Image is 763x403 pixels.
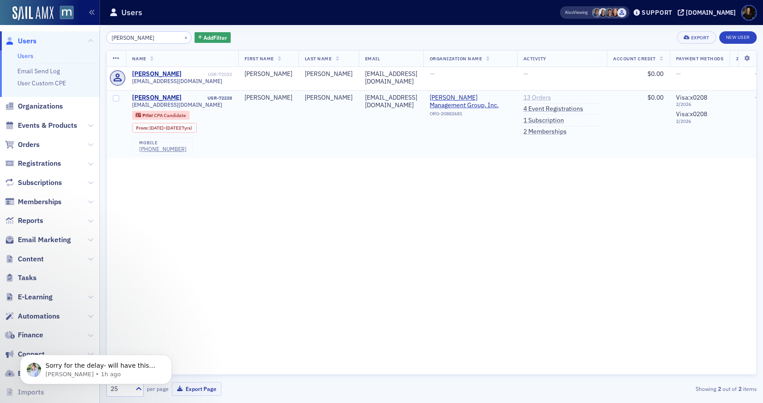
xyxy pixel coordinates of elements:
[132,101,222,108] span: [EMAIL_ADDRESS][DOMAIN_NAME]
[166,125,180,131] span: [DATE]
[676,70,681,78] span: —
[605,8,614,17] span: Mary Beth Halpern
[18,330,43,340] span: Finance
[523,105,583,113] a: 4 Event Registrations
[546,385,757,393] div: Showing out of items
[132,70,182,78] a: [PERSON_NAME]
[5,254,44,264] a: Content
[305,94,352,102] div: [PERSON_NAME]
[592,8,601,17] span: Chris Dougherty
[7,336,185,399] iframe: Intercom notifications message
[132,55,146,62] span: Name
[139,140,187,146] div: mobile
[136,125,149,131] span: From :
[12,6,54,21] img: SailAMX
[136,112,186,118] a: Prior CPA Candidate
[691,35,709,40] div: Export
[18,254,44,264] span: Content
[737,385,743,393] strong: 2
[716,385,722,393] strong: 2
[54,6,74,21] a: View Homepage
[523,55,547,62] span: Activity
[365,94,417,109] div: [EMAIL_ADDRESS][DOMAIN_NAME]
[203,34,227,42] span: Add Filter
[18,140,40,150] span: Orders
[18,121,77,130] span: Events & Products
[132,94,182,102] a: [PERSON_NAME]
[5,197,62,207] a: Memberships
[676,55,724,62] span: Payment Methods
[245,94,292,102] div: [PERSON_NAME]
[677,31,716,44] button: Export
[5,121,77,130] a: Events & Products
[17,79,66,87] a: User Custom CPE
[430,94,511,109] span: Stringfellow Management Group, Inc.
[523,117,564,125] a: 1 Subscription
[523,94,551,102] a: 13 Orders
[182,33,190,41] button: ×
[365,55,380,62] span: Email
[565,9,573,15] div: Also
[430,94,511,109] a: [PERSON_NAME] Management Group, Inc.
[719,31,757,44] a: New User
[305,70,352,78] div: [PERSON_NAME]
[195,32,231,43] button: AddFilter
[565,9,588,16] span: Viewing
[18,292,53,302] span: E-Learning
[676,118,724,124] span: 2 / 2026
[686,8,736,17] div: [DOMAIN_NAME]
[18,101,63,111] span: Organizations
[18,273,37,283] span: Tasks
[18,159,61,168] span: Registrations
[5,101,63,111] a: Organizations
[132,123,197,133] div: From: 2018-09-27 00:00:00
[245,70,292,78] div: [PERSON_NAME]
[523,128,567,136] a: 2 Memberships
[154,112,186,118] span: CPA Candidate
[5,349,45,359] a: Connect
[5,159,61,168] a: Registrations
[430,111,511,120] div: ORG-20882681
[642,8,672,17] div: Support
[183,71,232,77] div: USR-72022
[5,369,43,378] a: Exports
[139,146,187,152] a: [PHONE_NUMBER]
[17,67,60,75] a: Email Send Log
[678,9,739,16] button: [DOMAIN_NAME]
[617,8,626,17] span: Justin Chase
[305,55,332,62] span: Last Name
[5,36,37,46] a: Users
[523,70,528,78] span: —
[611,8,620,17] span: Natalie Antonakas
[5,216,43,226] a: Reports
[121,7,142,18] h1: Users
[5,178,62,188] a: Subscriptions
[142,112,154,118] span: Prior
[430,55,482,62] span: Organization Name
[430,70,435,78] span: —
[149,125,163,131] span: [DATE]
[60,6,74,20] img: SailAMX
[5,292,53,302] a: E-Learning
[676,101,724,107] span: 2 / 2026
[245,55,274,62] span: First Name
[736,55,759,62] span: Job Type
[741,5,757,21] span: Profile
[18,36,37,46] span: Users
[183,95,232,101] div: USR-72228
[172,382,221,396] button: Export Page
[18,311,60,321] span: Automations
[755,70,759,78] span: —
[18,197,62,207] span: Memberships
[5,140,40,150] a: Orders
[132,111,190,120] div: Prior: Prior: CPA Candidate
[5,235,71,245] a: Email Marketing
